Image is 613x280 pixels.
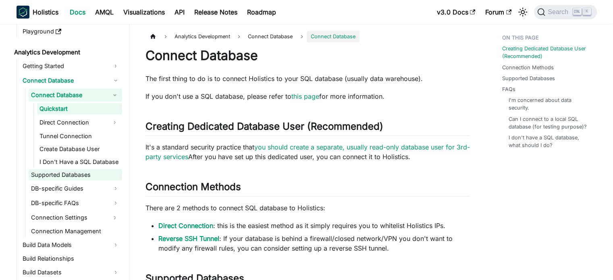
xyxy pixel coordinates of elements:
[145,203,470,213] p: There are 2 methods to connect SQL database to Holistics:
[20,74,122,87] a: Connect Database
[118,6,170,19] a: Visualizations
[12,47,122,58] a: Analytics Development
[502,75,555,82] a: Supported Databases
[244,31,297,42] span: Connect Database
[17,6,29,19] img: Holistics
[145,31,470,42] nav: Breadcrumbs
[509,134,589,149] a: I don't have a SQL database, what should I do?
[583,8,591,15] kbd: K
[20,26,122,37] a: Playground
[158,234,470,253] li: : If your database is behind a firewall/closed network/VPN you don't want to modify any firewall ...
[158,234,219,243] a: Reverse SSH Tunnel
[108,89,122,102] button: Collapse sidebar category 'Connect Database'
[509,96,589,112] a: I'm concerned about data security.
[37,103,122,114] a: Quickstart
[145,48,470,64] h1: Connect Database
[502,45,592,60] a: Creating Dedicated Database User (Recommended)
[189,6,242,19] a: Release Notes
[37,156,122,168] a: I Don't Have a SQL Database
[480,6,516,19] a: Forum
[20,253,122,264] a: Build Relationships
[145,181,470,196] h2: Connection Methods
[307,31,359,42] span: Connect Database
[20,266,122,279] a: Build Datasets
[90,6,118,19] a: AMQL
[37,131,122,142] a: Tunnel Connection
[145,120,470,136] h2: Creating Dedicated Database User (Recommended)
[432,6,480,19] a: v3.0 Docs
[8,24,129,280] nav: Docs sidebar
[158,222,213,230] a: Direct Connection
[20,60,122,73] a: Getting Started
[29,169,122,180] a: Supported Databases
[37,143,122,155] a: Create Database User
[170,31,234,42] span: Analytics Development
[29,226,122,237] a: Connection Management
[158,221,470,230] li: : this is the easiest method as it simply requires you to whitelist Holistics IPs.
[108,116,122,129] button: Expand sidebar category 'Direct Connection'
[33,7,58,17] b: Holistics
[145,31,161,42] a: Home page
[545,8,573,16] span: Search
[65,6,90,19] a: Docs
[502,85,515,93] a: FAQs
[291,92,319,100] a: this page
[37,116,108,129] a: Direct Connection
[108,211,122,224] button: Expand sidebar category 'Connection Settings'
[502,64,554,71] a: Connection Methods
[170,6,189,19] a: API
[145,91,470,101] p: If you don't use a SQL database, please refer to for more information.
[145,74,470,83] p: The first thing to do is to connect Holistics to your SQL database (usually data warehouse).
[29,211,108,224] a: Connection Settings
[242,6,281,19] a: Roadmap
[509,115,589,131] a: Can I connect to a local SQL database (for testing purpose)?
[17,6,58,19] a: HolisticsHolistics
[29,197,122,209] a: DB-specific FAQs
[145,142,470,162] p: It's a standard security practice that After you have set up this dedicated user, you can connect...
[29,89,108,102] a: Connect Database
[516,6,529,19] button: Switch between dark and light mode (currently light mode)
[20,239,122,251] a: Build Data Models
[29,182,122,195] a: DB-specific Guides
[534,5,596,19] button: Search (Ctrl+K)
[145,143,470,161] a: you should create a separate, usually read-only database user for 3rd-party services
